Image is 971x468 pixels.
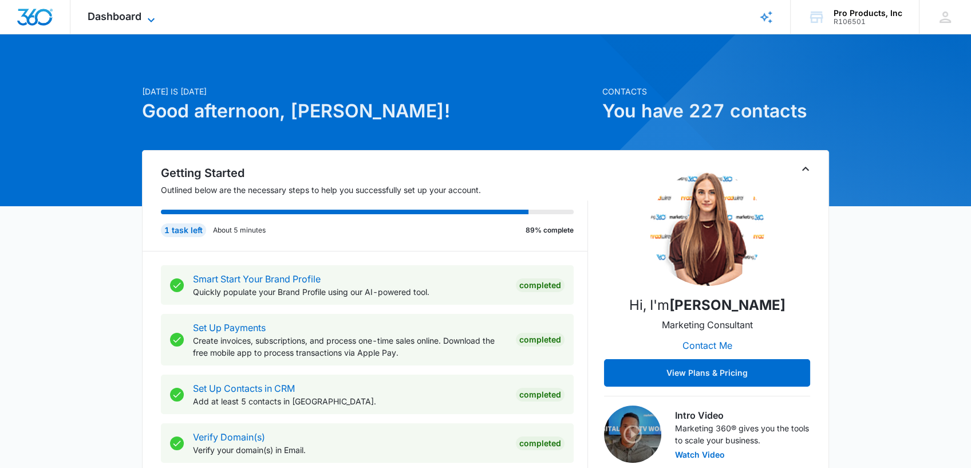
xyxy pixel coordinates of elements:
[834,18,902,26] div: account id
[161,184,588,196] p: Outlined below are the necessary steps to help you successfully set up your account.
[602,85,829,97] p: Contacts
[88,10,141,22] span: Dashboard
[142,85,595,97] p: [DATE] is [DATE]
[675,422,810,446] p: Marketing 360® gives you the tools to scale your business.
[193,444,507,456] p: Verify your domain(s) in Email.
[516,333,565,347] div: Completed
[516,436,565,450] div: Completed
[193,286,507,298] p: Quickly populate your Brand Profile using our AI-powered tool.
[650,171,764,286] img: emilee egan
[193,322,266,333] a: Set Up Payments
[516,388,565,402] div: Completed
[675,451,725,459] button: Watch Video
[662,318,753,332] p: Marketing Consultant
[526,225,574,235] p: 89% complete
[604,359,810,387] button: View Plans & Pricing
[675,408,810,422] h3: Intro Video
[193,273,321,285] a: Smart Start Your Brand Profile
[193,335,507,359] p: Create invoices, subscriptions, and process one-time sales online. Download the free mobile app t...
[799,162,812,176] button: Toggle Collapse
[193,395,507,407] p: Add at least 5 contacts in [GEOGRAPHIC_DATA].
[213,225,266,235] p: About 5 minutes
[142,97,595,125] h1: Good afternoon, [PERSON_NAME]!
[161,164,588,182] h2: Getting Started
[516,278,565,292] div: Completed
[161,223,206,237] div: 1 task left
[669,297,786,313] strong: [PERSON_NAME]
[193,383,295,394] a: Set Up Contacts in CRM
[602,97,829,125] h1: You have 227 contacts
[604,406,661,463] img: Intro Video
[629,295,786,316] p: Hi, I'm
[834,9,902,18] div: account name
[193,431,265,443] a: Verify Domain(s)
[671,332,744,359] button: Contact Me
